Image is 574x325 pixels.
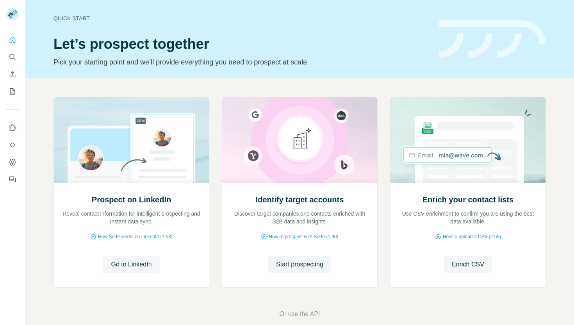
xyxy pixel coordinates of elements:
p: Discover target companies and contacts enriched with B2B data and insights. [230,210,369,225]
div: Quick start [53,14,430,22]
span: Start prospecting [276,260,323,269]
h2: Enrich your contact lists [422,194,513,205]
span: How to upload a CSV (2:59) [443,233,501,240]
button: My lists [6,84,19,98]
button: Search [6,50,19,64]
img: Enrich your contact lists [390,97,546,183]
span: Enrich CSV [452,260,484,269]
button: Feedback [6,172,19,186]
button: Use Surfe on LinkedIn [6,121,19,135]
button: Use Surfe API [6,138,19,152]
button: Dashboard [6,155,19,169]
button: Start prospecting [268,256,331,273]
span: How to prospect with Surfe (1:30) [269,233,338,240]
span: How Surfe works on LinkedIn (1:58) [98,233,173,240]
button: Enrich CSV [444,256,492,273]
span: Go to LinkedIn [111,260,152,269]
img: banner [439,20,546,58]
button: Or use the API [279,309,320,319]
button: Enrich CSV [6,67,19,81]
img: Prospect on LinkedIn [53,97,209,183]
button: Go to LinkedIn [103,256,159,273]
h2: Identify target accounts [256,194,344,205]
p: Use CSV enrichment to confirm you are using the best data available. [398,210,538,225]
p: Reveal contact information for intelligent prospecting and instant data sync. [62,210,201,225]
button: Quick start [6,33,19,47]
img: Identify target accounts [222,97,378,183]
h1: Let’s prospect together [53,36,430,52]
p: Pick your starting point and we’ll provide everything you need to prospect at scale. [53,57,430,68]
h2: Prospect on LinkedIn [92,194,171,205]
